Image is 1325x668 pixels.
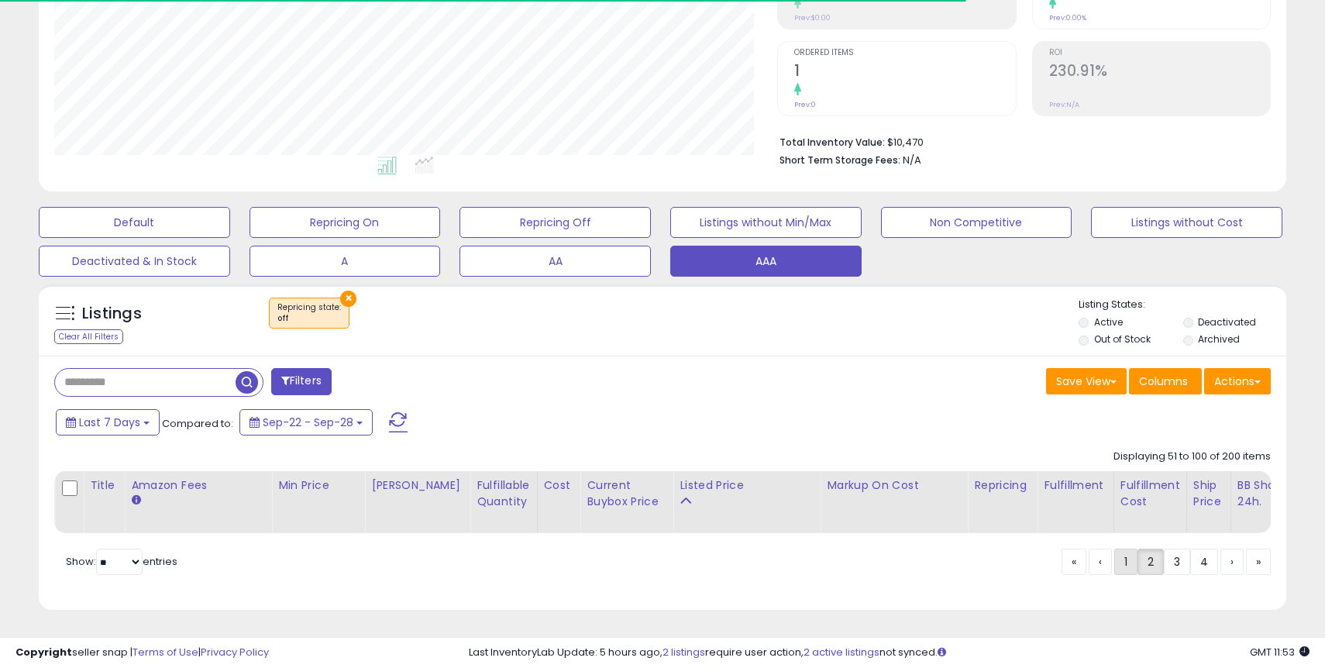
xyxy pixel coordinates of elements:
[780,153,900,167] b: Short Term Storage Fees:
[1164,549,1190,575] a: 3
[1198,332,1240,346] label: Archived
[277,313,341,324] div: off
[1237,477,1294,510] div: BB Share 24h.
[680,477,814,494] div: Listed Price
[780,132,1259,150] li: $10,470
[39,246,230,277] button: Deactivated & In Stock
[1198,315,1256,329] label: Deactivated
[371,477,463,494] div: [PERSON_NAME]
[1094,332,1151,346] label: Out of Stock
[794,100,816,109] small: Prev: 0
[1114,549,1137,575] a: 1
[15,646,269,660] div: seller snap | |
[1129,368,1202,394] button: Columns
[250,207,441,238] button: Repricing On
[544,477,574,494] div: Cost
[15,645,72,659] strong: Copyright
[1049,49,1270,57] span: ROI
[1072,554,1076,570] span: «
[974,477,1031,494] div: Repricing
[827,477,961,494] div: Markup on Cost
[1193,477,1224,510] div: Ship Price
[459,207,651,238] button: Repricing Off
[804,645,879,659] a: 2 active listings
[56,409,160,436] button: Last 7 Days
[278,477,358,494] div: Min Price
[1049,13,1086,22] small: Prev: 0.00%
[1137,549,1164,575] a: 2
[1079,298,1285,312] p: Listing States:
[271,368,332,395] button: Filters
[131,494,140,508] small: Amazon Fees.
[263,415,353,430] span: Sep-22 - Sep-28
[82,303,142,325] h5: Listings
[131,477,265,494] div: Amazon Fees
[1099,554,1102,570] span: ‹
[1094,315,1123,329] label: Active
[821,471,968,533] th: The percentage added to the cost of goods (COGS) that forms the calculator for Min & Max prices.
[903,153,921,167] span: N/A
[1230,554,1234,570] span: ›
[670,207,862,238] button: Listings without Min/Max
[1190,549,1218,575] a: 4
[1046,368,1127,394] button: Save View
[132,645,198,659] a: Terms of Use
[201,645,269,659] a: Privacy Policy
[1250,645,1310,659] span: 2025-10-6 11:53 GMT
[1091,207,1282,238] button: Listings without Cost
[1049,62,1270,83] h2: 230.91%
[250,246,441,277] button: A
[90,477,118,494] div: Title
[794,49,1015,57] span: Ordered Items
[1204,368,1271,394] button: Actions
[162,416,233,431] span: Compared to:
[780,136,885,149] b: Total Inventory Value:
[39,207,230,238] button: Default
[54,329,123,344] div: Clear All Filters
[79,415,140,430] span: Last 7 Days
[459,246,651,277] button: AA
[662,645,705,659] a: 2 listings
[469,646,1310,660] div: Last InventoryLab Update: 5 hours ago, require user action, not synced.
[1120,477,1180,510] div: Fulfillment Cost
[794,62,1015,83] h2: 1
[587,477,666,510] div: Current Buybox Price
[881,207,1072,238] button: Non Competitive
[670,246,862,277] button: AAA
[340,291,356,307] button: ×
[477,477,530,510] div: Fulfillable Quantity
[277,301,341,325] span: Repricing state :
[1113,449,1271,464] div: Displaying 51 to 100 of 200 items
[239,409,373,436] button: Sep-22 - Sep-28
[1049,100,1079,109] small: Prev: N/A
[1139,374,1188,389] span: Columns
[66,554,177,569] span: Show: entries
[1044,477,1106,494] div: Fulfillment
[794,13,831,22] small: Prev: $0.00
[1256,554,1261,570] span: »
